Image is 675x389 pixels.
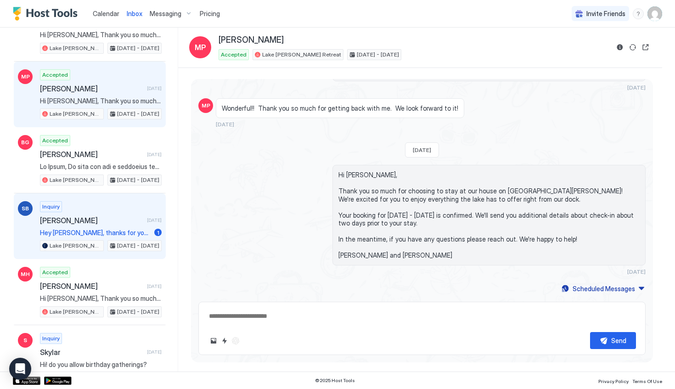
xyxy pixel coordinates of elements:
[117,242,159,250] span: [DATE] - [DATE]
[40,348,143,357] span: Skylar
[117,176,159,184] span: [DATE] - [DATE]
[627,84,646,91] span: [DATE]
[9,358,31,380] div: Open Intercom Messenger
[640,42,651,53] button: Open reservation
[315,378,355,383] span: © 2025 Host Tools
[23,336,27,344] span: S
[221,51,247,59] span: Accepted
[627,268,646,275] span: [DATE]
[147,85,162,91] span: [DATE]
[13,7,82,21] a: Host Tools Logo
[93,9,119,18] a: Calendar
[590,332,636,349] button: Send
[413,147,431,153] span: [DATE]
[157,229,159,236] span: 1
[117,44,159,52] span: [DATE] - [DATE]
[127,9,142,18] a: Inbox
[573,284,635,293] div: Scheduled Messages
[147,283,162,289] span: [DATE]
[614,42,625,53] button: Reservation information
[357,51,399,59] span: [DATE] - [DATE]
[627,42,638,53] button: Sync reservation
[202,101,210,110] span: MP
[586,10,625,18] span: Invite Friends
[219,35,284,45] span: [PERSON_NAME]
[50,44,101,52] span: Lake [PERSON_NAME] Retreat
[21,270,30,278] span: MH
[40,282,143,291] span: [PERSON_NAME]
[93,10,119,17] span: Calendar
[598,376,629,385] a: Privacy Policy
[647,6,662,21] div: User profile
[147,217,162,223] span: [DATE]
[40,97,162,105] span: Hi [PERSON_NAME], Thank you so much for choosing to stay at our house on [GEOGRAPHIC_DATA][PERSON...
[22,204,29,213] span: SB
[13,377,40,385] a: App Store
[195,42,206,53] span: MP
[50,110,101,118] span: Lake [PERSON_NAME] Retreat
[338,171,640,259] span: Hi [PERSON_NAME], Thank you so much for choosing to stay at our house on [GEOGRAPHIC_DATA][PERSON...
[222,104,458,113] span: Wonderful!! Thank you so much for getting back with me. We look forward to it!
[219,335,230,346] button: Quick reply
[50,308,101,316] span: Lake [PERSON_NAME] Retreat
[50,176,101,184] span: Lake [PERSON_NAME] Retreat
[40,294,162,303] span: Hi [PERSON_NAME], Thank you so much for choosing to stay at our house on [GEOGRAPHIC_DATA][PERSON...
[42,136,68,145] span: Accepted
[150,10,181,18] span: Messaging
[40,150,143,159] span: [PERSON_NAME]
[117,110,159,118] span: [DATE] - [DATE]
[632,378,662,384] span: Terms Of Use
[40,361,162,369] span: Hi! do you allow birthday gatherings?
[42,334,60,343] span: Inquiry
[147,349,162,355] span: [DATE]
[611,336,626,345] div: Send
[216,121,234,128] span: [DATE]
[208,335,219,346] button: Upload image
[42,71,68,79] span: Accepted
[40,84,143,93] span: [PERSON_NAME]
[560,282,646,295] button: Scheduled Messages
[633,8,644,19] div: menu
[147,152,162,158] span: [DATE]
[44,377,72,385] a: Google Play Store
[40,216,143,225] span: [PERSON_NAME]
[42,268,68,276] span: Accepted
[200,10,220,18] span: Pricing
[262,51,341,59] span: Lake [PERSON_NAME] Retreat
[42,203,60,211] span: Inquiry
[632,376,662,385] a: Terms Of Use
[598,378,629,384] span: Privacy Policy
[40,229,151,237] span: Hey [PERSON_NAME], thanks for your interest. The 3rd bath is downstairs, bathrooms upstairs are a...
[117,308,159,316] span: [DATE] - [DATE]
[50,242,101,250] span: Lake [PERSON_NAME] Retreat
[40,163,162,171] span: Lo Ipsum, Do sita con adi e seddoeius temp! Incidi utlabore et do mag aliquaeni admini veniamqui ...
[21,73,30,81] span: MP
[21,138,29,147] span: BG
[127,10,142,17] span: Inbox
[40,31,162,39] span: Hi [PERSON_NAME], Thank you so much for choosing to stay at our house on [GEOGRAPHIC_DATA][PERSON...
